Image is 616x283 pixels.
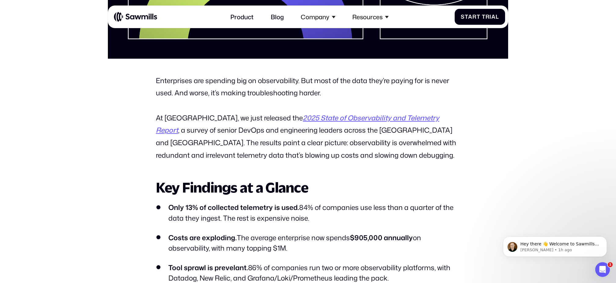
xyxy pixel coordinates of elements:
span: t [477,13,480,20]
span: a [491,13,496,20]
a: StartTrial [455,9,505,24]
div: Company [301,13,329,20]
iframe: Intercom live chat [595,262,610,277]
p: At [GEOGRAPHIC_DATA], we just released the , a survey of senior DevOps and engineering leaders ac... [156,112,460,161]
strong: Tool sprawl is prevelant. [168,263,248,272]
p: Enterprises are spending big on observability. But most of the data they’re paying for is never u... [156,74,460,99]
a: Blog [266,9,288,25]
div: Company [296,9,340,25]
span: r [472,13,477,20]
strong: Key Findings at a Glance [156,179,308,195]
span: r [486,13,490,20]
span: t [465,13,468,20]
iframe: Intercom notifications message [494,224,616,266]
strong: $905,000 annually [350,233,413,242]
li: 86% of companies run two or more observability platforms, with Datadog, New Relic, and Grafana/Lo... [156,262,460,283]
strong: Costs are exploding. [168,233,237,242]
span: l [496,13,499,20]
a: Product [226,9,258,25]
span: a [468,13,472,20]
div: Resources [348,9,393,25]
li: The average enterprise now spends on observability, with many topping $1M. [156,232,460,253]
span: S [461,13,465,20]
span: i [490,13,491,20]
span: 1 [608,262,613,267]
div: Resources [352,13,383,20]
strong: Only 13% of collected telemetry is used. [168,202,299,212]
li: 84% of companies use less than a quarter of the data they ingest. The rest is expensive noise. [156,202,460,223]
span: T [482,13,486,20]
